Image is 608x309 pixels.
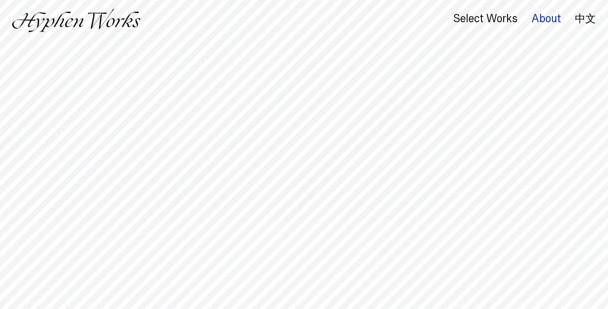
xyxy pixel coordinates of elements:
[453,14,518,24] a: Select Works
[453,13,518,25] div: Select Works
[531,14,561,24] a: About
[575,14,596,24] a: 中文
[12,9,140,32] img: Hyphen Works
[531,13,561,25] div: About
